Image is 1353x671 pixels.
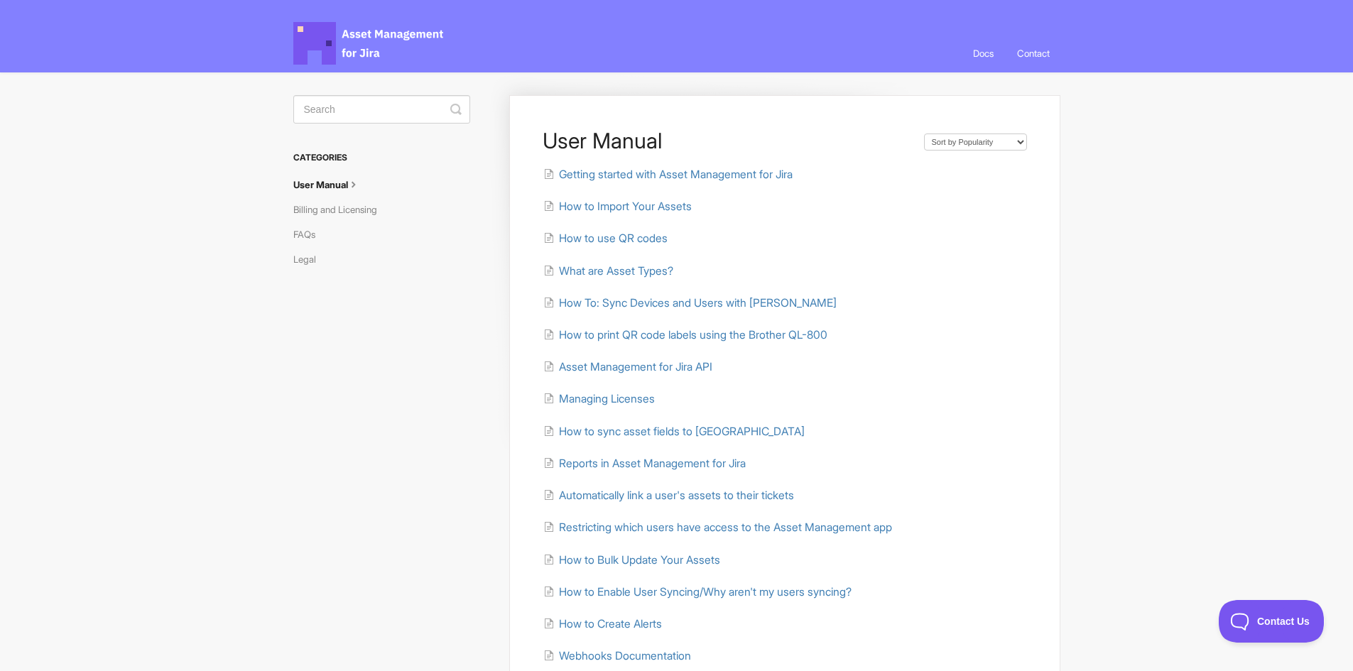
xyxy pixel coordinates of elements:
a: Legal [293,248,327,271]
a: Automatically link a user's assets to their tickets [543,489,794,502]
a: How to sync asset fields to [GEOGRAPHIC_DATA] [543,425,805,438]
select: Page reloads on selection [924,133,1027,151]
span: How to Import Your Assets [559,200,692,213]
a: How to print QR code labels using the Brother QL-800 [543,328,827,342]
span: How to Create Alerts [559,617,662,631]
span: How to use QR codes [559,231,668,245]
a: How To: Sync Devices and Users with [PERSON_NAME] [543,296,837,310]
a: How to use QR codes [543,231,668,245]
a: User Manual [293,173,371,196]
span: How To: Sync Devices and Users with [PERSON_NAME] [559,296,837,310]
span: How to print QR code labels using the Brother QL-800 [559,328,827,342]
a: Webhooks Documentation [543,649,691,662]
span: Automatically link a user's assets to their tickets [559,489,794,502]
a: Restricting which users have access to the Asset Management app [543,520,892,534]
a: Billing and Licensing [293,198,388,221]
input: Search [293,95,470,124]
a: How to Create Alerts [543,617,662,631]
span: Webhooks Documentation [559,649,691,662]
span: Getting started with Asset Management for Jira [559,168,793,181]
span: Asset Management for Jira API [559,360,712,373]
a: FAQs [293,223,326,246]
a: How to Bulk Update Your Assets [543,553,720,567]
a: Docs [962,34,1004,72]
span: How to Bulk Update Your Assets [559,553,720,567]
span: Managing Licenses [559,392,655,405]
span: Restricting which users have access to the Asset Management app [559,520,892,534]
a: Getting started with Asset Management for Jira [543,168,793,181]
h3: Categories [293,145,470,170]
span: How to Enable User Syncing/Why aren't my users syncing? [559,585,852,599]
span: How to sync asset fields to [GEOGRAPHIC_DATA] [559,425,805,438]
a: How to Import Your Assets [543,200,692,213]
a: Managing Licenses [543,392,655,405]
span: Reports in Asset Management for Jira [559,457,746,470]
h1: User Manual [543,128,909,153]
a: Asset Management for Jira API [543,360,712,373]
span: Asset Management for Jira Docs [293,22,445,65]
span: What are Asset Types? [559,264,673,278]
a: Contact [1006,34,1060,72]
a: What are Asset Types? [543,264,673,278]
a: How to Enable User Syncing/Why aren't my users syncing? [543,585,852,599]
a: Reports in Asset Management for Jira [543,457,746,470]
iframe: Toggle Customer Support [1219,600,1325,643]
